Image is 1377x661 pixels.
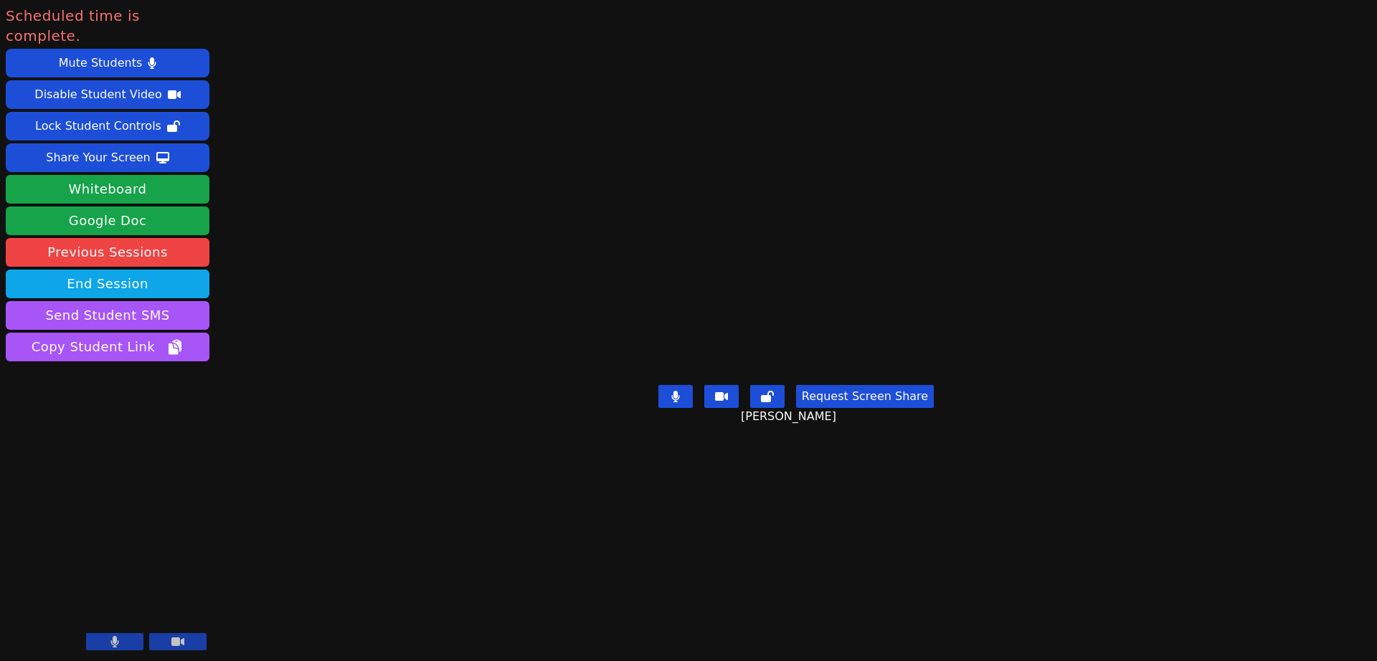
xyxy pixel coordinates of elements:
[796,385,934,408] button: Request Screen Share
[6,206,209,235] a: Google Doc
[32,337,184,357] span: Copy Student Link
[741,408,840,425] span: [PERSON_NAME]
[6,238,209,267] a: Previous Sessions
[34,83,161,106] div: Disable Student Video
[6,143,209,172] button: Share Your Screen
[6,301,209,330] button: Send Student SMS
[6,175,209,204] button: Whiteboard
[6,270,209,298] button: End Session
[6,112,209,141] button: Lock Student Controls
[59,52,142,75] div: Mute Students
[6,80,209,109] button: Disable Student Video
[6,6,209,46] span: Scheduled time is complete.
[6,49,209,77] button: Mute Students
[35,115,161,138] div: Lock Student Controls
[6,333,209,361] button: Copy Student Link
[46,146,151,169] div: Share Your Screen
